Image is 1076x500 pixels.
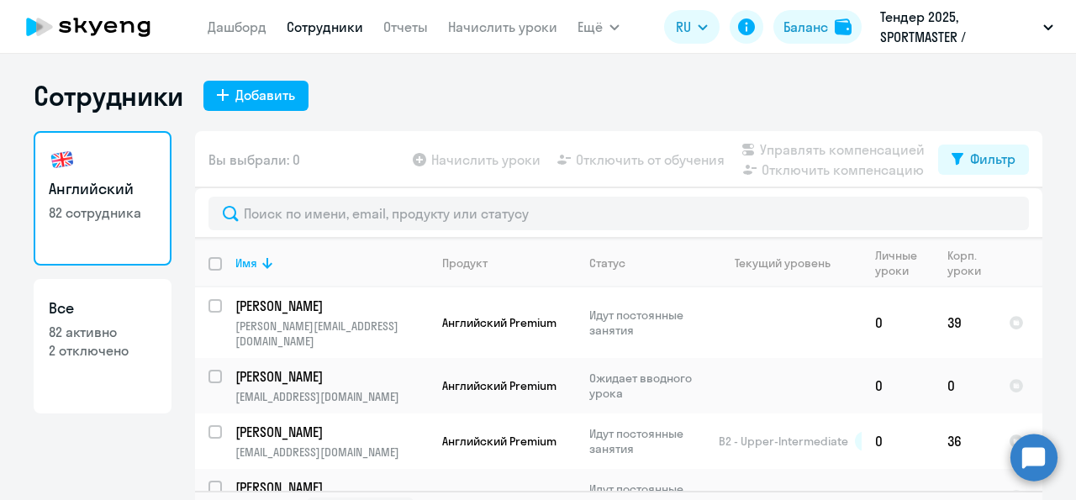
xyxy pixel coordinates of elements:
[934,287,995,358] td: 39
[235,367,425,386] p: [PERSON_NAME]
[235,255,428,271] div: Имя
[442,378,556,393] span: Английский Premium
[208,197,1029,230] input: Поиск по имени, email, продукту или статусу
[970,149,1015,169] div: Фильтр
[589,255,625,271] div: Статус
[934,413,995,469] td: 36
[49,323,156,341] p: 82 активно
[589,255,704,271] div: Статус
[34,131,171,266] a: Английский82 сотрудника
[835,18,852,35] img: balance
[880,7,1036,47] p: Тендер 2025, SPORTMASTER / Спортмастер
[589,426,704,456] p: Идут постоянные занятия
[589,308,704,338] p: Идут постоянные занятия
[442,255,488,271] div: Продукт
[34,279,171,413] a: Все82 активно2 отключено
[235,85,295,105] div: Добавить
[578,10,620,44] button: Ещё
[862,287,934,358] td: 0
[235,389,428,404] p: [EMAIL_ADDRESS][DOMAIN_NAME]
[203,81,309,111] button: Добавить
[862,358,934,413] td: 0
[442,255,575,271] div: Продукт
[34,79,183,113] h1: Сотрудники
[947,248,984,278] div: Корп. уроки
[49,341,156,360] p: 2 отключено
[235,367,428,386] a: [PERSON_NAME]
[875,248,933,278] div: Личные уроки
[49,203,156,222] p: 82 сотрудника
[773,10,862,44] button: Балансbalance
[578,17,603,37] span: Ещё
[208,18,266,35] a: Дашборд
[442,434,556,449] span: Английский Premium
[719,434,848,449] span: B2 - Upper-Intermediate
[676,17,691,37] span: RU
[49,146,76,173] img: english
[287,18,363,35] a: Сотрудники
[49,178,156,200] h3: Английский
[235,318,428,349] p: [PERSON_NAME][EMAIL_ADDRESS][DOMAIN_NAME]
[442,315,556,330] span: Английский Premium
[235,297,428,315] a: [PERSON_NAME]
[947,248,994,278] div: Корп. уроки
[664,10,720,44] button: RU
[235,445,428,460] p: [EMAIL_ADDRESS][DOMAIN_NAME]
[783,17,828,37] div: Баланс
[383,18,428,35] a: Отчеты
[448,18,557,35] a: Начислить уроки
[235,478,425,497] p: [PERSON_NAME]
[589,371,704,401] p: Ожидает вводного урока
[235,478,428,497] a: [PERSON_NAME]
[934,358,995,413] td: 0
[49,297,156,319] h3: Все
[235,423,425,441] p: [PERSON_NAME]
[235,297,425,315] p: [PERSON_NAME]
[875,248,922,278] div: Личные уроки
[235,255,257,271] div: Имя
[872,7,1062,47] button: Тендер 2025, SPORTMASTER / Спортмастер
[208,150,300,170] span: Вы выбрали: 0
[235,423,428,441] a: [PERSON_NAME]
[719,255,861,271] div: Текущий уровень
[735,255,831,271] div: Текущий уровень
[938,145,1029,175] button: Фильтр
[862,413,934,469] td: 0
